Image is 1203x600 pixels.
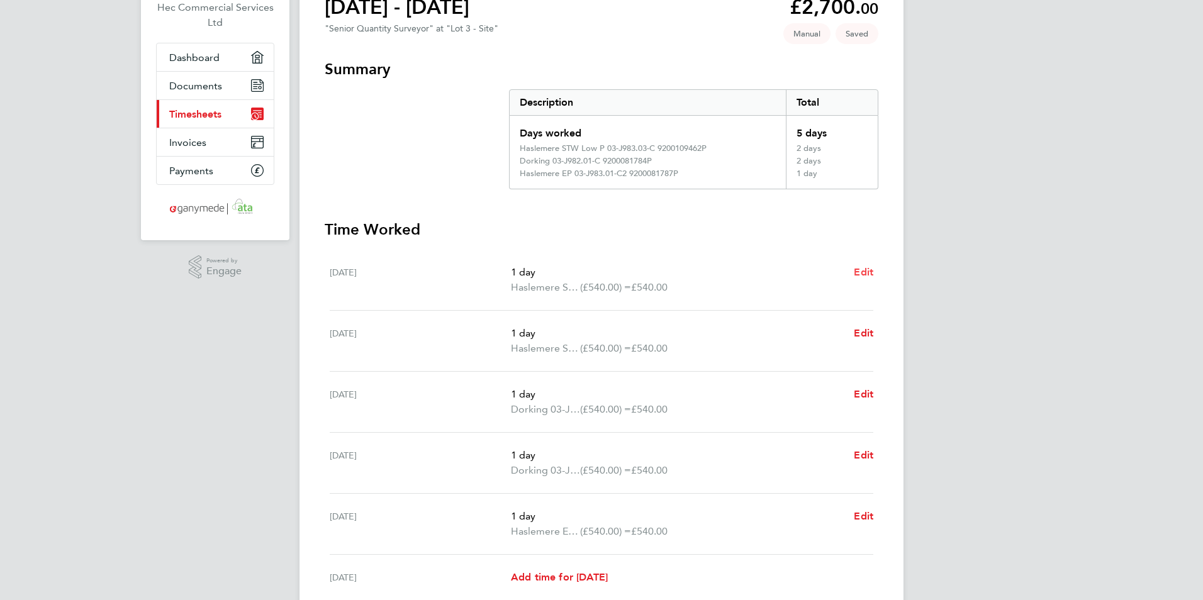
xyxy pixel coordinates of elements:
[206,255,242,266] span: Powered by
[511,387,844,402] p: 1 day
[520,169,678,179] div: Haslemere EP 03-J983.01-C2 9200081787P
[511,571,608,583] span: Add time for [DATE]
[580,342,631,354] span: (£540.00) =
[206,266,242,277] span: Engage
[511,280,580,295] span: Haslemere STW Low P 03-J983.03-C 9200109462P
[510,116,786,143] div: Days worked
[631,403,668,415] span: £540.00
[169,165,213,177] span: Payments
[580,525,631,537] span: (£540.00) =
[325,59,878,79] h3: Summary
[786,90,878,115] div: Total
[157,157,274,184] a: Payments
[511,341,580,356] span: Haslemere STW Low P 03-J983.03-C 9200109462P
[783,23,831,44] span: This timesheet was manually created.
[854,449,873,461] span: Edit
[854,266,873,278] span: Edit
[631,464,668,476] span: £540.00
[580,464,631,476] span: (£540.00) =
[854,510,873,522] span: Edit
[836,23,878,44] span: This timesheet is Saved.
[511,402,580,417] span: Dorking 03-J982.01-C 9200081784P
[509,89,878,189] div: Summary
[511,463,580,478] span: Dorking 03-J982.01-C 9200081784P
[169,80,222,92] span: Documents
[580,403,631,415] span: (£540.00) =
[330,387,511,417] div: [DATE]
[330,265,511,295] div: [DATE]
[854,265,873,280] a: Edit
[854,327,873,339] span: Edit
[157,100,274,128] a: Timesheets
[511,326,844,341] p: 1 day
[157,72,274,99] a: Documents
[786,169,878,189] div: 1 day
[511,509,844,524] p: 1 day
[854,387,873,402] a: Edit
[631,281,668,293] span: £540.00
[166,197,265,218] img: ganymedesolutions-logo-retina.png
[854,388,873,400] span: Edit
[580,281,631,293] span: (£540.00) =
[330,509,511,539] div: [DATE]
[520,156,652,166] div: Dorking 03-J982.01-C 9200081784P
[631,342,668,354] span: £540.00
[330,570,511,585] div: [DATE]
[786,143,878,156] div: 2 days
[325,23,498,34] div: "Senior Quantity Surveyor" at "Lot 3 - Site"
[854,448,873,463] a: Edit
[156,197,274,218] a: Go to home page
[157,128,274,156] a: Invoices
[169,52,220,64] span: Dashboard
[330,448,511,478] div: [DATE]
[520,143,707,153] div: Haslemere STW Low P 03-J983.03-C 9200109462P
[511,448,844,463] p: 1 day
[511,265,844,280] p: 1 day
[786,156,878,169] div: 2 days
[854,509,873,524] a: Edit
[510,90,786,115] div: Description
[786,116,878,143] div: 5 days
[169,108,221,120] span: Timesheets
[511,524,580,539] span: Haslemere EP 03-J983.01-C2 9200081787P
[325,219,878,240] h3: Time Worked
[189,255,242,279] a: Powered byEngage
[169,136,206,148] span: Invoices
[854,326,873,341] a: Edit
[631,525,668,537] span: £540.00
[511,570,608,585] a: Add time for [DATE]
[330,326,511,356] div: [DATE]
[157,43,274,71] a: Dashboard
